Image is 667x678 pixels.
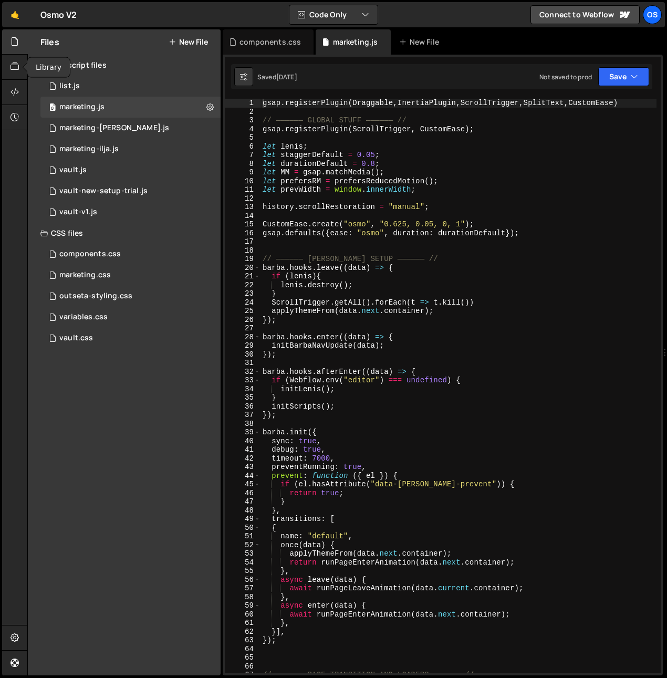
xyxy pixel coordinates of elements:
div: 39 [225,428,260,437]
div: Javascript files [28,55,221,76]
div: 53 [225,549,260,558]
div: 50 [225,524,260,533]
div: 16596/45156.css [40,286,221,307]
div: 29 [225,341,260,350]
div: CSS files [28,223,221,244]
div: 54 [225,558,260,567]
div: 16596/45154.css [40,307,221,328]
div: marketing.js [59,102,105,112]
div: 34 [225,385,260,394]
div: 42 [225,454,260,463]
div: 43 [225,463,260,472]
div: vault.css [59,333,93,343]
a: Connect to Webflow [530,5,640,24]
div: 55 [225,567,260,576]
div: marketing-[PERSON_NAME].js [59,123,169,133]
div: 26 [225,316,260,325]
div: Saved [257,72,297,81]
div: 7 [225,151,260,160]
div: list.js [59,81,80,91]
div: 33 [225,376,260,385]
div: 3 [225,116,260,125]
button: Code Only [289,5,378,24]
div: 10 [225,177,260,186]
div: 31 [225,359,260,368]
div: 16596/45151.js [40,76,221,97]
div: 13 [225,203,260,212]
div: 16596/45424.js [40,118,221,139]
div: 24 [225,298,260,307]
div: 12 [225,194,260,203]
div: 66 [225,662,260,671]
div: 21 [225,272,260,281]
div: 16596/45422.js [40,97,221,118]
div: 25 [225,307,260,316]
div: outseta-styling.css [59,291,132,301]
div: 2 [225,108,260,117]
div: 8 [225,160,260,169]
div: 5 [225,133,260,142]
div: marketing-ilja.js [59,144,119,154]
div: 57 [225,584,260,593]
div: [DATE] [276,72,297,81]
a: Os [643,5,662,24]
div: vault.js [59,165,87,175]
div: 11 [225,185,260,194]
div: 32 [225,368,260,377]
div: 56 [225,576,260,585]
div: 4 [225,125,260,134]
div: 35 [225,393,260,402]
div: components.css [59,249,121,259]
div: marketing.css [59,270,111,280]
span: 0 [49,104,56,112]
div: components.css [239,37,301,47]
div: 27 [225,324,260,333]
div: 17 [225,237,260,246]
div: 51 [225,532,260,541]
div: 14 [225,212,260,221]
div: 38 [225,420,260,429]
div: 58 [225,593,260,602]
div: 16596/45133.js [40,160,221,181]
div: 52 [225,541,260,550]
div: 62 [225,628,260,637]
a: 🤙 [2,2,28,27]
div: 16 [225,229,260,238]
div: 30 [225,350,260,359]
div: 28 [225,333,260,342]
div: 44 [225,472,260,481]
div: 40 [225,437,260,446]
div: 19 [225,255,260,264]
button: New File [169,38,208,46]
div: 23 [225,289,260,298]
button: Save [598,67,649,86]
div: 16596/45423.js [40,139,221,160]
div: 64 [225,645,260,654]
div: 16596/45132.js [40,202,221,223]
div: variables.css [59,312,108,322]
div: vault-new-setup-trial.js [59,186,148,196]
div: 46 [225,489,260,498]
div: Not saved to prod [539,72,592,81]
div: New File [399,37,443,47]
div: 61 [225,619,260,628]
div: 60 [225,610,260,619]
div: 37 [225,411,260,420]
h2: Files [40,36,59,48]
div: 16596/45446.css [40,265,221,286]
div: 59 [225,601,260,610]
div: 16596/45511.css [40,244,221,265]
div: 63 [225,636,260,645]
div: 1 [225,99,260,108]
div: 9 [225,168,260,177]
div: 16596/45152.js [40,181,221,202]
div: 49 [225,515,260,524]
div: 47 [225,497,260,506]
div: 15 [225,220,260,229]
div: 36 [225,402,260,411]
div: marketing.js [333,37,378,47]
div: 16596/45153.css [40,328,221,349]
div: Osmo V2 [40,8,77,21]
div: 20 [225,264,260,273]
div: 45 [225,480,260,489]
